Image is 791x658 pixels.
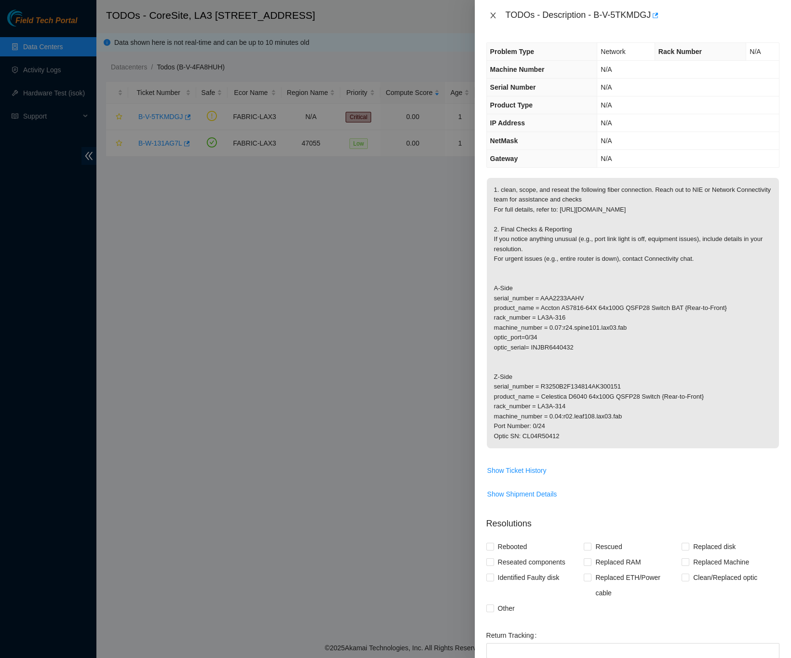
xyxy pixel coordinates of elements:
span: NetMask [490,137,518,145]
button: Show Shipment Details [487,486,558,502]
span: Product Type [490,101,533,109]
span: Show Ticket History [487,465,547,476]
span: Problem Type [490,48,535,55]
span: close [489,12,497,19]
span: Other [494,601,519,616]
span: Serial Number [490,83,536,91]
span: Clean/Replaced optic [689,570,761,585]
span: Identified Faulty disk [494,570,563,585]
span: N/A [601,66,612,73]
span: N/A [601,83,612,91]
span: Replaced ETH/Power cable [591,570,682,601]
span: IP Address [490,119,525,127]
span: Replaced Machine [689,554,753,570]
span: N/A [601,137,612,145]
span: Rebooted [494,539,531,554]
label: Return Tracking [486,628,541,643]
span: N/A [750,48,761,55]
span: Reseated components [494,554,569,570]
button: Close [486,11,500,20]
span: Show Shipment Details [487,489,557,499]
span: Network [601,48,625,55]
p: Resolutions [486,510,779,530]
span: Machine Number [490,66,545,73]
span: Replaced disk [689,539,739,554]
span: Rescued [591,539,626,554]
span: Rack Number [658,48,702,55]
span: N/A [601,101,612,109]
button: Show Ticket History [487,463,547,478]
span: N/A [601,155,612,162]
span: Replaced RAM [591,554,644,570]
span: N/A [601,119,612,127]
div: TODOs - Description - B-V-5TKMDGJ [506,8,779,23]
p: 1. clean, scope, and reseat the following fiber connection. Reach out to NIE or Network Connectiv... [487,178,779,448]
span: Gateway [490,155,518,162]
